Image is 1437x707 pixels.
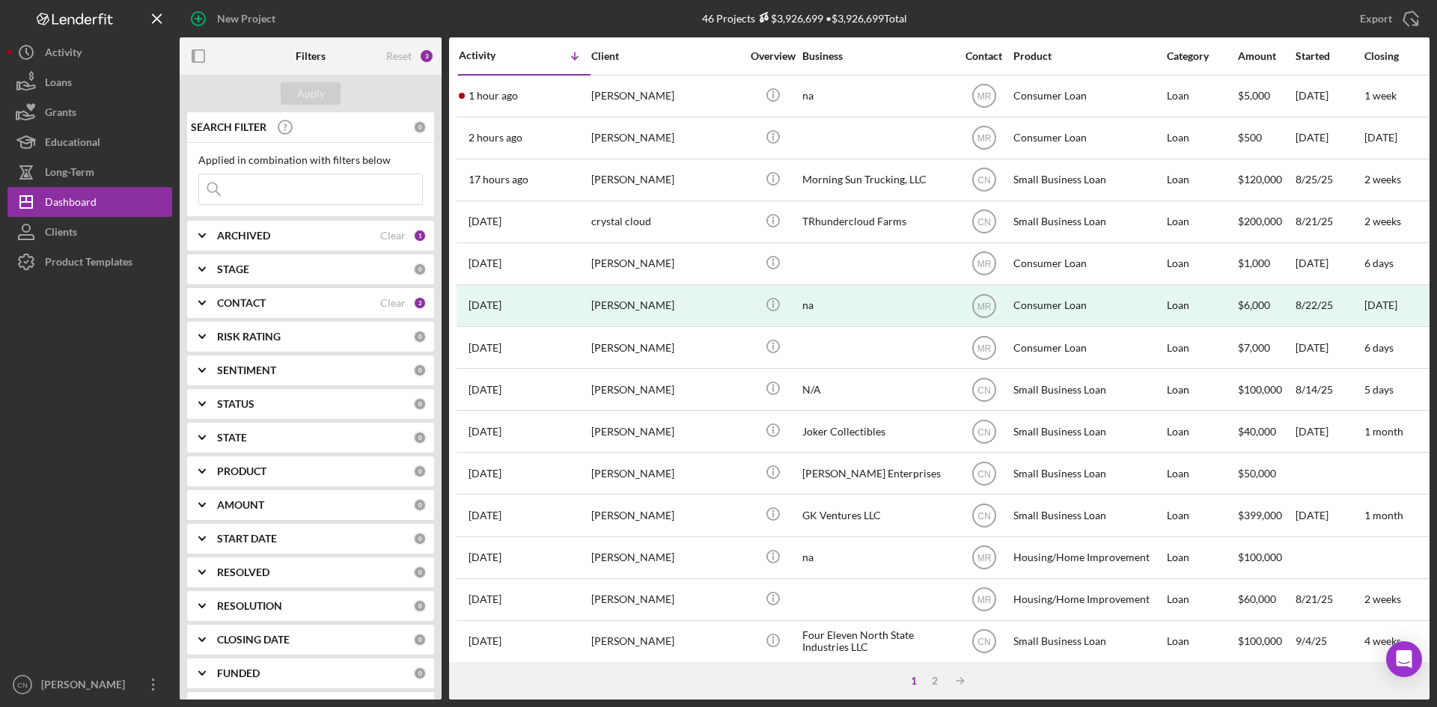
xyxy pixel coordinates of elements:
[977,553,991,563] text: MR
[1238,257,1270,269] span: $1,000
[217,566,269,578] b: RESOLVED
[1296,202,1363,242] div: 8/21/25
[469,384,501,396] time: 2025-09-19 11:50
[1238,341,1270,354] span: $7,000
[591,160,741,200] div: [PERSON_NAME]
[45,37,82,71] div: Activity
[755,12,823,25] div: $3,926,699
[1238,50,1294,62] div: Amount
[977,259,991,269] text: MR
[591,286,741,325] div: [PERSON_NAME]
[413,364,427,377] div: 0
[591,411,741,451] div: [PERSON_NAME]
[217,465,266,477] b: PRODUCT
[802,370,952,409] div: N/A
[1364,425,1403,438] time: 1 month
[1238,173,1282,186] span: $120,000
[469,299,501,311] time: 2025-09-19 16:38
[1238,509,1282,521] span: $399,000
[413,330,427,343] div: 0
[296,50,326,62] b: Filters
[7,157,172,187] a: Long-Term
[1364,173,1401,186] time: 2 weeks
[1167,538,1236,578] div: Loan
[591,538,741,578] div: [PERSON_NAME]
[1167,160,1236,200] div: Loan
[1296,76,1363,116] div: [DATE]
[1238,286,1294,325] div: $6,000
[7,217,172,247] a: Clients
[217,533,277,545] b: START DATE
[1167,202,1236,242] div: Loan
[591,50,741,62] div: Client
[386,50,412,62] div: Reset
[297,82,325,105] div: Apply
[1238,215,1282,227] span: $200,000
[1364,593,1401,605] time: 2 weeks
[1167,244,1236,284] div: Loan
[1238,89,1270,102] span: $5,000
[1013,76,1163,116] div: Consumer Loan
[1013,538,1163,578] div: Housing/Home Improvement
[469,468,501,480] time: 2025-09-17 18:13
[1238,131,1262,144] span: $500
[469,90,518,102] time: 2025-09-23 16:58
[217,499,264,511] b: AMOUNT
[1238,425,1276,438] span: $40,000
[217,398,254,410] b: STATUS
[1386,641,1422,677] div: Open Intercom Messenger
[7,187,172,217] a: Dashboard
[469,132,522,144] time: 2025-09-23 15:33
[217,297,266,309] b: CONTACT
[977,468,990,479] text: CN
[1167,76,1236,116] div: Loan
[469,635,501,647] time: 2025-09-15 16:37
[1167,495,1236,535] div: Loan
[802,495,952,535] div: GK Ventures LLC
[1296,370,1363,409] div: 8/14/25
[7,247,172,277] a: Product Templates
[45,127,100,161] div: Educational
[413,120,427,134] div: 0
[977,511,990,521] text: CN
[977,343,991,353] text: MR
[1364,131,1397,144] time: [DATE]
[1167,328,1236,367] div: Loan
[1013,453,1163,493] div: Small Business Loan
[413,599,427,613] div: 0
[413,498,427,512] div: 0
[977,301,991,311] text: MR
[469,509,501,521] time: 2025-09-17 15:56
[217,432,247,444] b: STATE
[413,465,427,478] div: 0
[591,370,741,409] div: [PERSON_NAME]
[1013,244,1163,284] div: Consumer Loan
[217,600,282,612] b: RESOLUTION
[45,247,132,281] div: Product Templates
[1364,341,1394,354] time: 6 days
[45,187,97,221] div: Dashboard
[1167,622,1236,661] div: Loan
[7,37,172,67] button: Activity
[591,453,741,493] div: [PERSON_NAME]
[1013,370,1163,409] div: Small Business Loan
[17,681,28,689] text: CN
[591,580,741,619] div: [PERSON_NAME]
[1013,160,1163,200] div: Small Business Loan
[1013,580,1163,619] div: Housing/Home Improvement
[1167,453,1236,493] div: Loan
[977,385,990,395] text: CN
[977,91,991,102] text: MR
[413,532,427,545] div: 0
[413,229,427,242] div: 1
[591,202,741,242] div: crystal cloud
[591,118,741,158] div: [PERSON_NAME]
[956,50,1012,62] div: Contact
[802,453,952,493] div: [PERSON_NAME] Enterprises
[591,76,741,116] div: [PERSON_NAME]
[1238,551,1282,563] span: $100,000
[217,634,290,646] b: CLOSING DATE
[413,633,427,646] div: 0
[217,331,281,343] b: RISK RATING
